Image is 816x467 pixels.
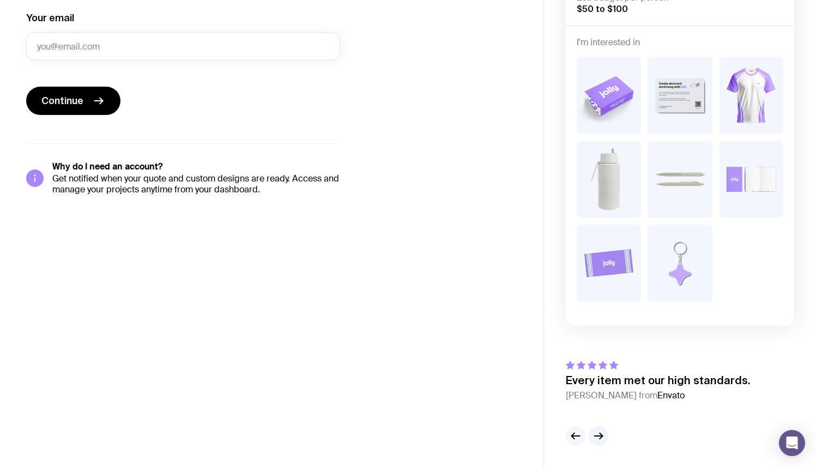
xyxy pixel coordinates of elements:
[577,4,628,14] span: $50 to $100
[52,161,340,172] h5: Why do I need an account?
[779,430,805,456] div: Open Intercom Messenger
[41,94,83,107] span: Continue
[566,389,751,402] cite: [PERSON_NAME] from
[577,37,783,48] h4: I'm interested in
[657,390,685,401] span: Envato
[26,32,340,60] input: you@email.com
[26,87,120,115] button: Continue
[26,11,74,25] label: Your email
[52,173,340,195] p: Get notified when your quote and custom designs are ready. Access and manage your projects anytim...
[566,374,751,387] p: Every item met our high standards.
